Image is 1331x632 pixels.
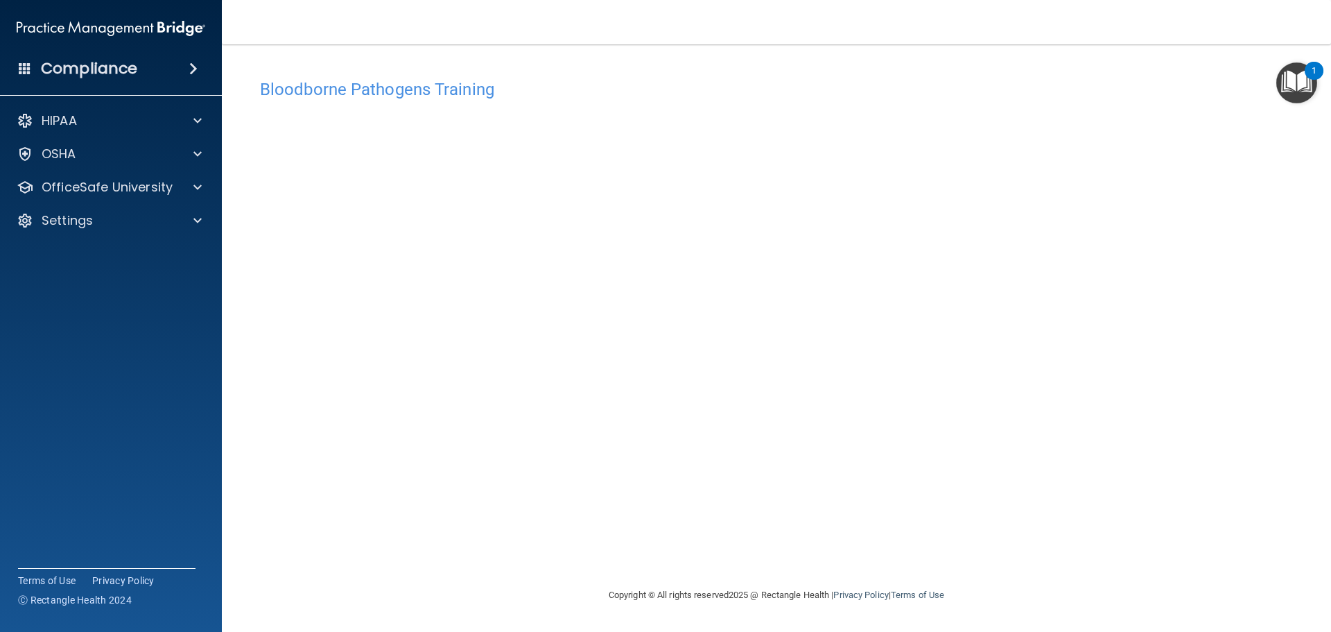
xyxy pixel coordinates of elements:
a: Privacy Policy [92,574,155,588]
p: OfficeSafe University [42,179,173,196]
p: HIPAA [42,112,77,129]
div: 1 [1312,71,1316,89]
div: Copyright © All rights reserved 2025 @ Rectangle Health | | [523,573,1029,617]
a: Terms of Use [891,590,944,600]
h4: Compliance [41,59,137,78]
img: PMB logo [17,15,205,42]
a: Settings [17,212,202,229]
a: HIPAA [17,112,202,129]
p: Settings [42,212,93,229]
iframe: bbp [260,106,1293,533]
a: Privacy Policy [833,590,888,600]
a: Terms of Use [18,574,76,588]
a: OfficeSafe University [17,179,202,196]
a: OSHA [17,146,202,162]
button: Open Resource Center, 1 new notification [1276,62,1317,103]
p: OSHA [42,146,76,162]
h4: Bloodborne Pathogens Training [260,80,1293,99]
span: Ⓒ Rectangle Health 2024 [18,593,132,607]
